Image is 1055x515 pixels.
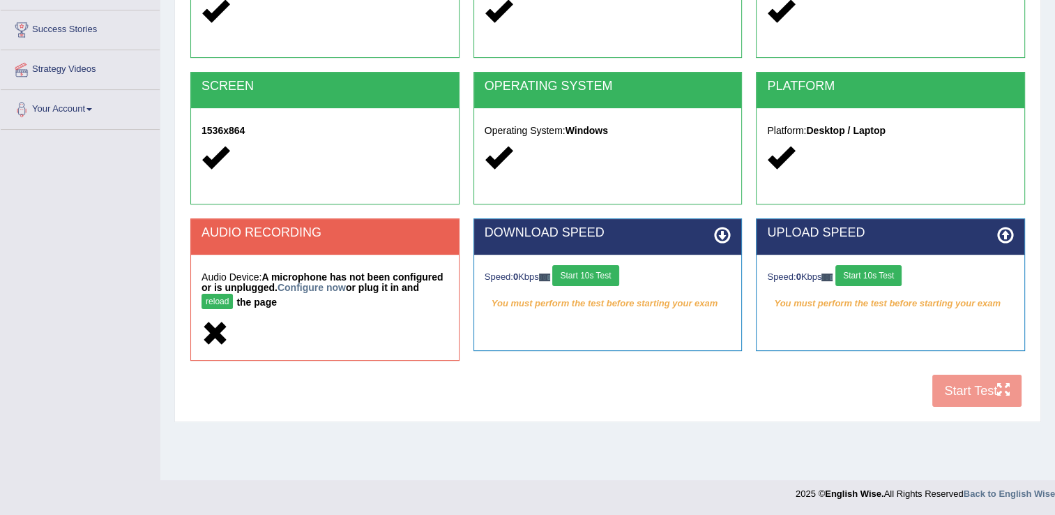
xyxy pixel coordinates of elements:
[767,293,1014,314] em: You must perform the test before starting your exam
[835,265,902,286] button: Start 10s Test
[202,272,448,313] h5: Audio Device:
[1,10,160,45] a: Success Stories
[1,90,160,125] a: Your Account
[539,274,550,281] img: ajax-loader-fb-connection.gif
[796,480,1055,500] div: 2025 © All Rights Reserved
[485,265,731,290] div: Speed: Kbps
[202,271,443,308] strong: A microphone has not been configured or is unplugged. or plug it in and the page
[806,125,886,136] strong: Desktop / Laptop
[552,265,618,286] button: Start 10s Test
[566,125,608,136] strong: Windows
[767,226,1014,240] h2: UPLOAD SPEED
[767,126,1014,136] h5: Platform:
[485,293,731,314] em: You must perform the test before starting your exam
[964,488,1055,499] a: Back to English Wise
[202,294,233,309] button: reload
[485,126,731,136] h5: Operating System:
[513,271,518,282] strong: 0
[202,125,245,136] strong: 1536x864
[485,226,731,240] h2: DOWNLOAD SPEED
[1,50,160,85] a: Strategy Videos
[821,274,833,281] img: ajax-loader-fb-connection.gif
[767,80,1014,94] h2: PLATFORM
[796,271,801,282] strong: 0
[202,226,448,240] h2: AUDIO RECORDING
[202,80,448,94] h2: SCREEN
[767,265,1014,290] div: Speed: Kbps
[485,80,731,94] h2: OPERATING SYSTEM
[825,488,883,499] strong: English Wise.
[278,282,346,293] a: Configure now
